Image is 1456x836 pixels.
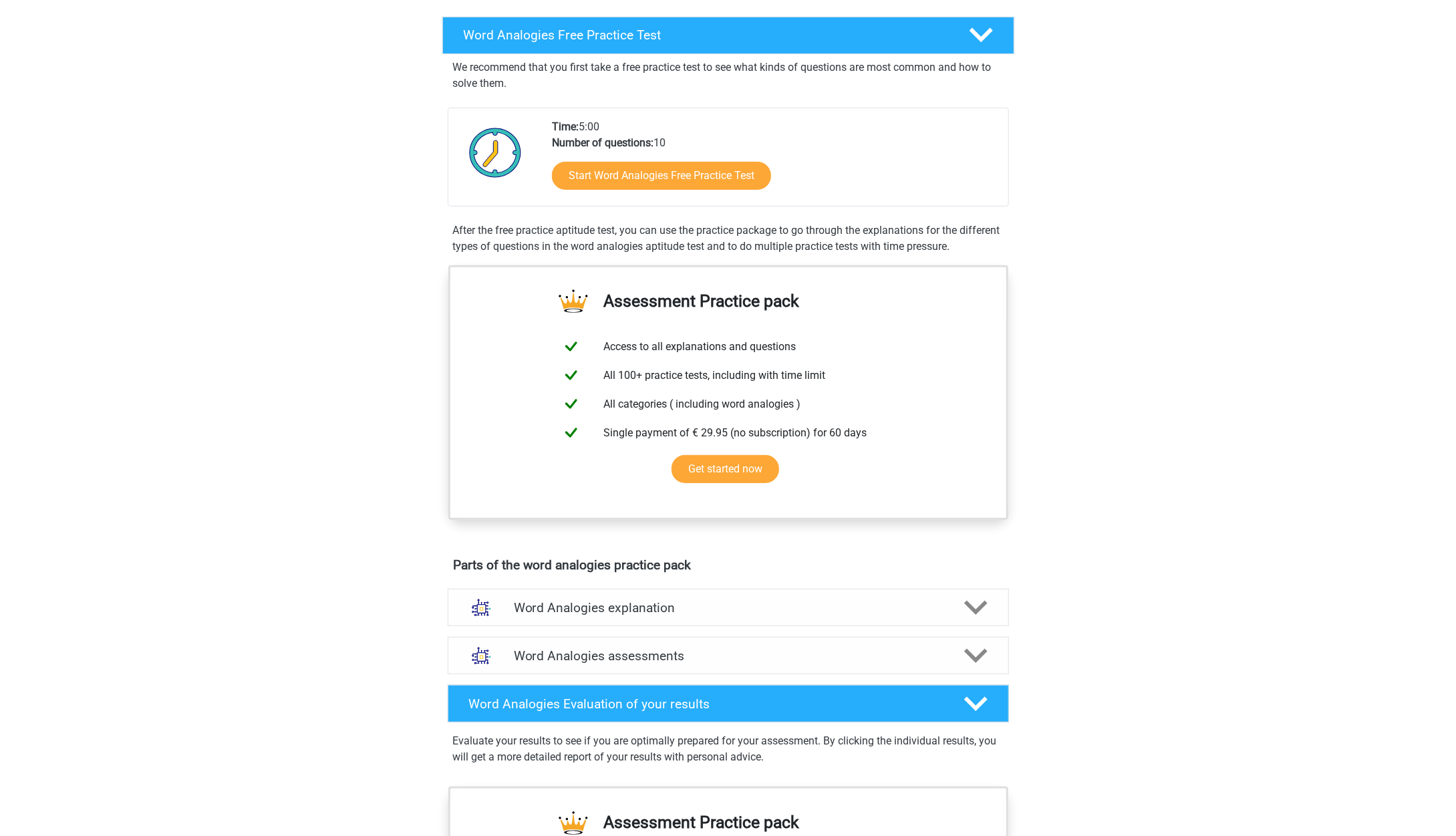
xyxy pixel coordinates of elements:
img: word analogies assessments [464,639,498,673]
h4: Word Analogies explanation [514,600,943,615]
p: We recommend that you first take a free practice test to see what kinds of questions are most com... [453,59,1004,92]
a: Word Analogies Evaluation of your results [442,685,1014,722]
img: word analogies explanations [464,591,498,625]
a: Start Word Analogies Free Practice Test [552,162,771,190]
h4: Word Analogies assessments [514,648,943,664]
img: Clock [462,119,529,186]
h4: Word Analogies Free Practice Test [464,27,948,43]
h4: Parts of the word analogies practice pack [454,557,1003,573]
a: explanations Word Analogies explanation [442,589,1014,626]
b: Time: [552,120,579,133]
div: After the free practice aptitude test, you can use the practice package to go through the explana... [448,223,1009,255]
p: Evaluate your results to see if you are optimally prepared for your assessment. By clicking the i... [453,733,1004,765]
h4: Word Analogies Evaluation of your results [469,696,943,712]
div: 5:00 10 [542,119,1008,206]
a: Word Analogies Free Practice Test [437,17,1020,54]
a: assessments Word Analogies assessments [442,637,1014,674]
b: Number of questions: [552,136,653,149]
a: Get started now [672,455,779,483]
